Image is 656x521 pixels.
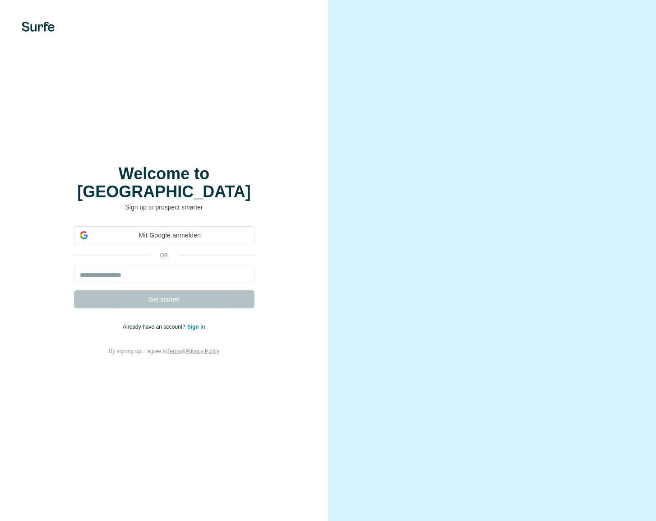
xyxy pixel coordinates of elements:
[92,231,249,240] span: Mit Google anmelden
[74,165,254,201] h1: Welcome to [GEOGRAPHIC_DATA]
[74,226,254,244] div: Mit Google anmelden
[74,203,254,212] p: Sign up to prospect smarter
[187,324,205,330] a: Sign in
[123,324,187,330] span: Already have an account?
[22,22,55,32] img: Surfe's logo
[167,348,182,354] a: Terms
[69,243,259,263] iframe: Schaltfläche „Über Google anmelden“
[185,348,219,354] a: Privacy Policy
[109,348,219,354] span: By signing up, I agree to &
